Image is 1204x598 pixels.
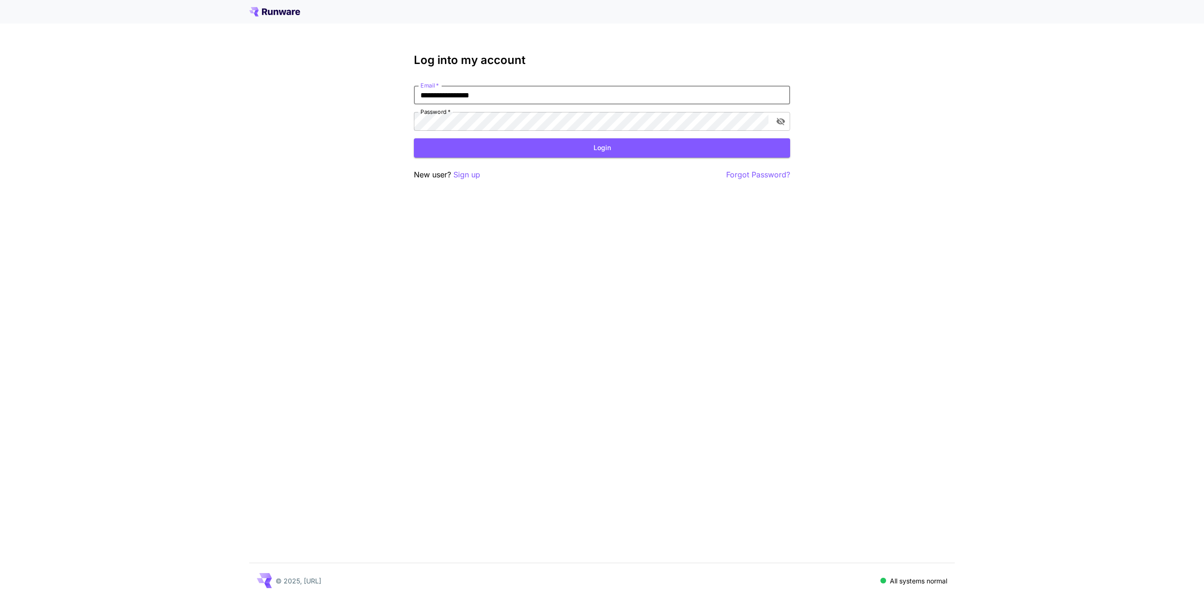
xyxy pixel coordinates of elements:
[453,169,480,181] button: Sign up
[414,138,790,158] button: Login
[414,54,790,67] h3: Log into my account
[772,113,789,130] button: toggle password visibility
[420,81,439,89] label: Email
[414,169,480,181] p: New user?
[276,576,321,586] p: © 2025, [URL]
[890,576,947,586] p: All systems normal
[420,108,451,116] label: Password
[726,169,790,181] button: Forgot Password?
